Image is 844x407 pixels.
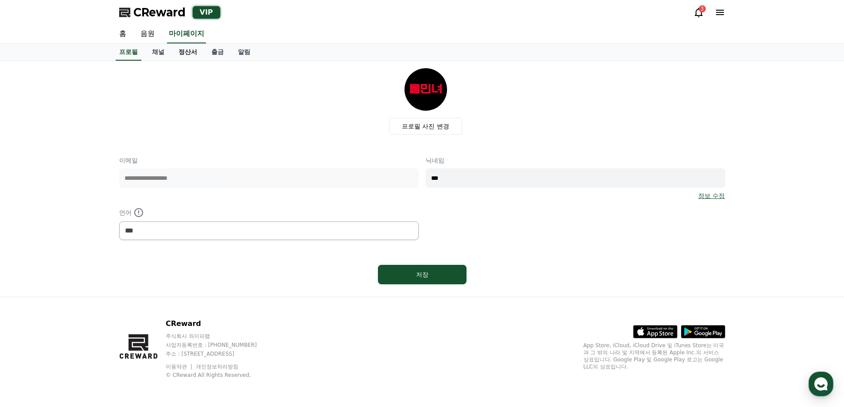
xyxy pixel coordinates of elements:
a: 이용약관 [166,364,194,370]
span: 홈 [28,294,33,301]
a: 대화 [58,281,114,303]
a: 프로필 [116,44,141,61]
p: 주소 : [STREET_ADDRESS] [166,350,274,357]
a: 정산서 [171,44,204,61]
p: 사업자등록번호 : [PHONE_NUMBER] [166,341,274,349]
span: CReward [133,5,186,19]
a: 3 [693,7,704,18]
a: 정보 수정 [698,191,725,200]
a: 알림 [231,44,257,61]
p: 닉네임 [426,156,725,165]
a: 개인정보처리방침 [196,364,238,370]
div: 3 [699,5,706,12]
a: 출금 [204,44,231,61]
a: 홈 [112,25,133,43]
a: 설정 [114,281,170,303]
div: 저장 [396,270,449,279]
label: 프로필 사진 변경 [389,118,462,135]
a: 음원 [133,25,162,43]
img: profile_image [404,68,447,111]
a: 홈 [3,281,58,303]
p: 이메일 [119,156,419,165]
div: VIP [193,6,220,19]
a: 채널 [145,44,171,61]
a: CReward [119,5,186,19]
span: 설정 [137,294,148,301]
button: 저장 [378,265,467,284]
p: App Store, iCloud, iCloud Drive 및 iTunes Store는 미국과 그 밖의 나라 및 지역에서 등록된 Apple Inc.의 서비스 상표입니다. Goo... [583,342,725,370]
p: 언어 [119,207,419,218]
p: © CReward All Rights Reserved. [166,372,274,379]
a: 마이페이지 [167,25,206,43]
p: CReward [166,318,274,329]
span: 대화 [81,295,92,302]
p: 주식회사 와이피랩 [166,333,274,340]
